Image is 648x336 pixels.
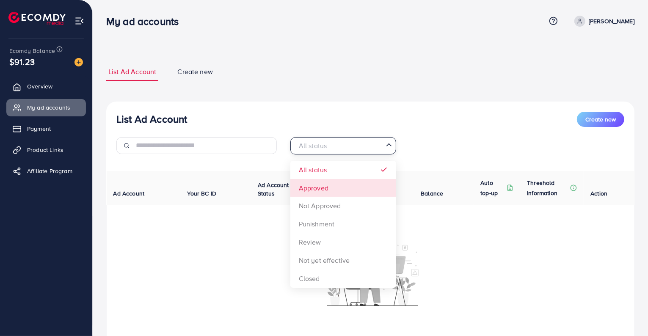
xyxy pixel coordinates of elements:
button: Create new [577,112,624,127]
img: image [74,58,83,66]
p: Auto top-up [480,178,505,198]
li: All status [290,161,396,179]
span: Affiliate Program [27,167,72,175]
span: Create new [585,115,616,124]
a: Overview [6,78,86,95]
span: Ad Account [113,189,145,198]
img: menu [74,16,84,26]
span: Payment [27,124,51,133]
li: Not yet effective [290,251,396,270]
li: Closed [290,270,396,288]
a: [PERSON_NAME] [571,16,634,27]
span: Balance [421,189,443,198]
span: Your BC ID [187,189,216,198]
a: My ad accounts [6,99,86,116]
li: Review [290,233,396,251]
span: $91.23 [9,55,35,68]
span: Create new [177,67,213,77]
span: Ad Account Status [258,181,289,198]
img: logo [8,12,66,25]
p: [PERSON_NAME] [589,16,634,26]
iframe: Chat [612,298,642,330]
span: List Ad Account [108,67,156,77]
li: Not Approved [290,197,396,215]
span: Action [590,189,607,198]
h3: List Ad Account [116,113,187,125]
h3: My ad accounts [106,15,185,28]
input: Search for option [294,139,383,152]
span: My ad accounts [27,103,70,112]
a: Affiliate Program [6,162,86,179]
a: Payment [6,120,86,137]
li: Punishment [290,215,396,233]
a: Product Links [6,141,86,158]
span: Overview [27,82,52,91]
span: Ecomdy Balance [9,47,55,55]
li: Approved [290,179,396,197]
div: Search for option [290,137,396,154]
p: Threshold information [527,178,568,198]
span: Product Links [27,146,63,154]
